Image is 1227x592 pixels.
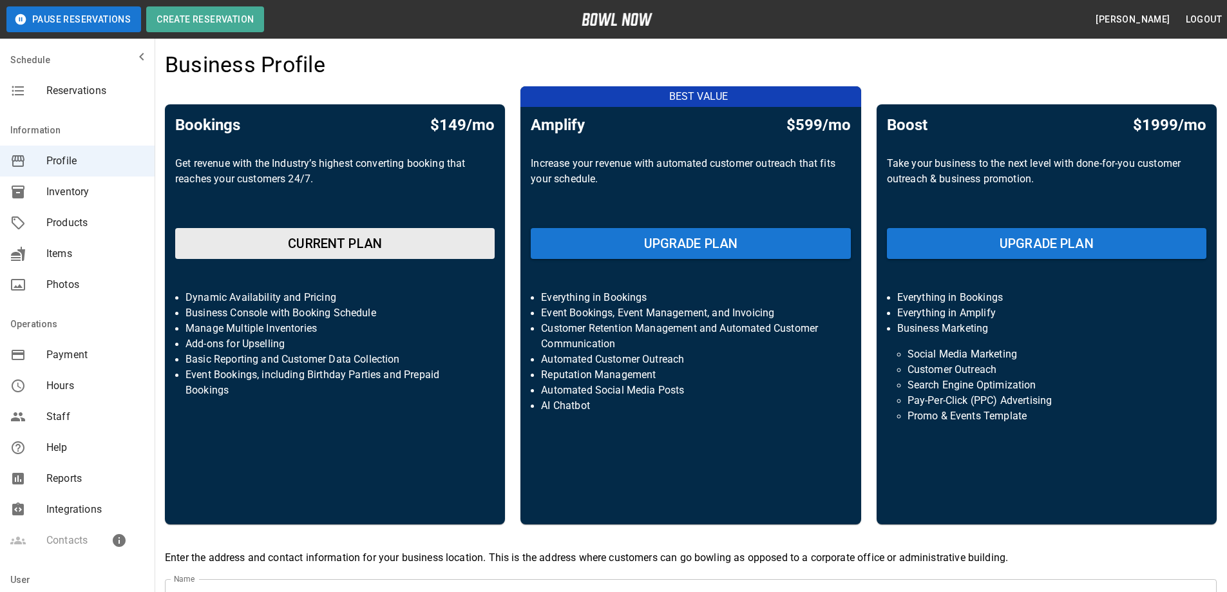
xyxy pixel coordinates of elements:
button: [PERSON_NAME] [1090,8,1175,32]
p: Customer Retention Management and Automated Customer Communication [541,321,840,352]
p: Social Media Marketing [908,347,1186,362]
p: Get revenue with the Industry’s highest converting booking that reaches your customers 24/7. [175,156,495,218]
p: Add-ons for Upselling [185,336,484,352]
p: BEST VALUE [528,89,868,104]
p: Basic Reporting and Customer Data Collection [185,352,484,367]
p: Everything in Bookings [541,290,840,305]
h5: $149/mo [430,115,495,135]
p: Promo & Events Template [908,408,1186,424]
p: Increase your revenue with automated customer outreach that fits your schedule. [531,156,850,218]
button: Logout [1181,8,1227,32]
span: Help [46,440,144,455]
h5: $599/mo [786,115,851,135]
p: Customer Outreach [908,362,1186,377]
h4: Business Profile [165,52,325,79]
p: Take your business to the next level with done-for-you customer outreach & business promotion. [887,156,1206,218]
p: Business Console with Booking Schedule [185,305,484,321]
button: UPGRADE PLAN [887,228,1206,259]
h5: Bookings [175,115,240,135]
span: Inventory [46,184,144,200]
p: Everything in Amplify [897,305,1196,321]
span: Payment [46,347,144,363]
p: Search Engine Optimization [908,377,1186,393]
span: Photos [46,277,144,292]
p: Manage Multiple Inventories [185,321,484,336]
button: Create Reservation [146,6,264,32]
span: Profile [46,153,144,169]
p: Dynamic Availability and Pricing [185,290,484,305]
p: Business Marketing [897,321,1196,336]
img: logo [582,13,652,26]
h5: Amplify [531,115,585,135]
p: Enter the address and contact information for your business location. This is the address where c... [165,550,1217,566]
p: Event Bookings, Event Management, and Invoicing [541,305,840,321]
p: AI Chatbot [541,398,840,414]
span: Reports [46,471,144,486]
span: Products [46,215,144,231]
button: UPGRADE PLAN [531,228,850,259]
span: Integrations [46,502,144,517]
span: Reservations [46,83,144,99]
p: Reputation Management [541,367,840,383]
h5: $1999/mo [1133,115,1206,135]
h6: UPGRADE PLAN [644,233,738,254]
p: Automated Social Media Posts [541,383,840,398]
p: Pay-Per-Click (PPC) Advertising [908,393,1186,408]
p: Event Bookings, including Birthday Parties and Prepaid Bookings [185,367,484,398]
span: Staff [46,409,144,425]
p: Everything in Bookings [897,290,1196,305]
button: Pause Reservations [6,6,141,32]
span: Items [46,246,144,262]
h6: UPGRADE PLAN [1000,233,1094,254]
span: Hours [46,378,144,394]
h5: Boost [887,115,927,135]
p: Automated Customer Outreach [541,352,840,367]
